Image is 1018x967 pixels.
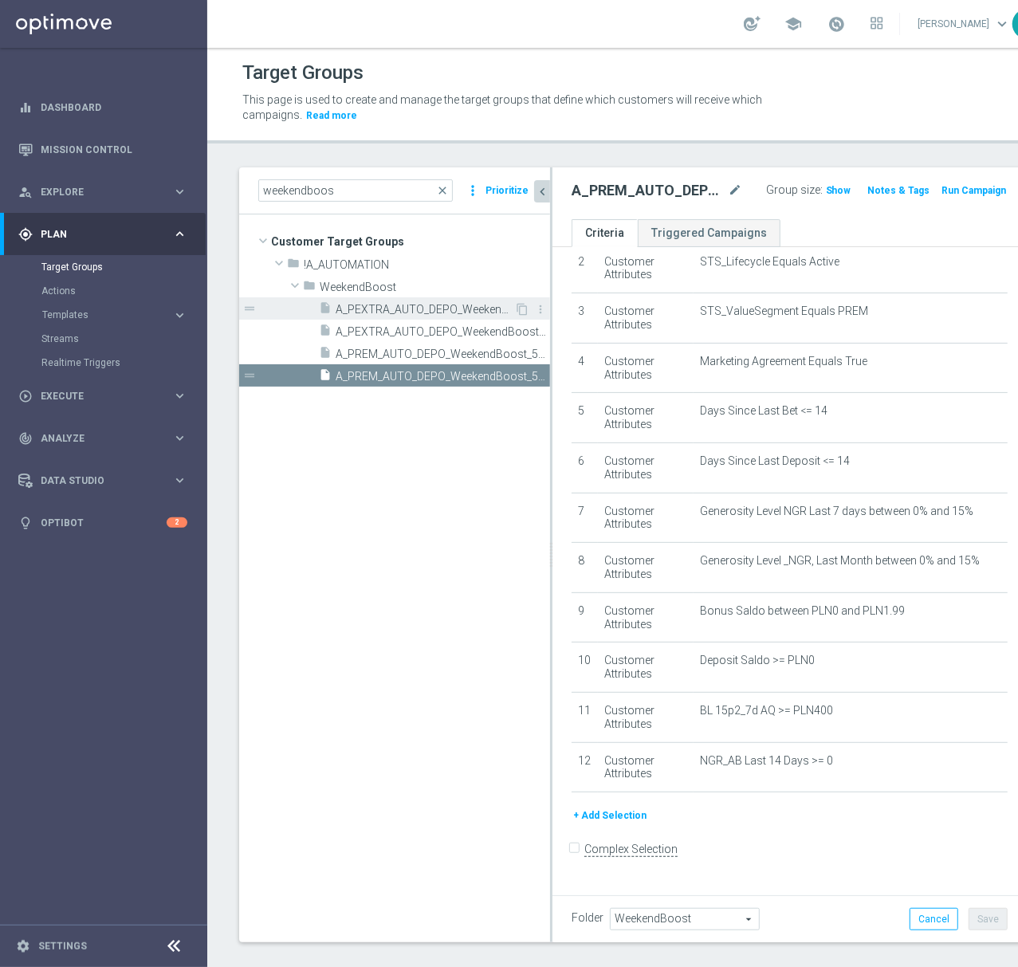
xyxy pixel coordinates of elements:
i: chevron_left [535,184,550,199]
i: keyboard_arrow_right [172,184,187,199]
label: Group size [766,183,820,197]
i: more_vert [465,179,481,202]
button: lightbulb Optibot 2 [18,517,188,529]
i: insert_drive_file [319,301,332,320]
div: Templates [42,310,172,320]
td: Customer Attributes [598,493,694,543]
label: Folder [572,911,603,925]
button: Save [969,908,1008,930]
i: insert_drive_file [319,324,332,342]
span: Bonus Saldo between PLN0 and PLN1.99 [700,604,905,618]
div: Templates [41,303,206,327]
a: [PERSON_NAME]keyboard_arrow_down [916,12,1012,36]
td: 8 [572,543,598,593]
div: Data Studio [18,474,172,488]
button: Run Campaign [940,182,1008,199]
a: Criteria [572,219,638,247]
span: NGR_AB Last 14 Days >= 0 [700,754,833,768]
a: Actions [41,285,166,297]
i: equalizer [18,100,33,115]
td: Customer Attributes [598,692,694,742]
i: folder [303,279,316,297]
span: Analyze [41,434,172,443]
td: 7 [572,493,598,543]
label: Complex Selection [584,842,678,857]
span: Customer Target Groups [271,230,550,253]
button: Cancel [910,908,958,930]
td: 11 [572,692,598,742]
button: Templates keyboard_arrow_right [41,309,188,321]
td: Customer Attributes [598,442,694,493]
td: Customer Attributes [598,643,694,693]
span: STS_Lifecycle Equals Active [700,255,839,269]
div: 2 [167,517,187,528]
h1: Target Groups [242,61,364,85]
a: Dashboard [41,86,187,128]
td: Customer Attributes [598,742,694,792]
button: gps_fixed Plan keyboard_arrow_right [18,228,188,241]
div: play_circle_outline Execute keyboard_arrow_right [18,390,188,403]
a: Triggered Campaigns [638,219,780,247]
div: Plan [18,227,172,242]
span: keyboard_arrow_down [993,15,1011,33]
div: Actions [41,279,206,303]
td: 6 [572,442,598,493]
h2: A_PREM_AUTO_DEPO_WeekendBoost_50do200_7d [572,181,725,200]
div: Realtime Triggers [41,351,206,375]
td: Customer Attributes [598,393,694,443]
span: BL 15p2_7d AQ >= PLN400 [700,704,833,717]
span: Generosity Level _NGR, Last Month between 0% and 15% [700,554,980,568]
button: Mission Control [18,143,188,156]
span: Plan [41,230,172,239]
div: Streams [41,327,206,351]
a: Settings [38,941,87,951]
div: Optibot [18,501,187,544]
a: Realtime Triggers [41,356,166,369]
i: track_changes [18,431,33,446]
span: Explore [41,187,172,197]
td: Customer Attributes [598,293,694,344]
button: equalizer Dashboard [18,101,188,114]
td: Customer Attributes [598,343,694,393]
i: play_circle_outline [18,389,33,403]
span: Days Since Last Deposit <= 14 [700,454,850,468]
td: 5 [572,393,598,443]
i: insert_drive_file [319,346,332,364]
i: keyboard_arrow_right [172,430,187,446]
span: A_PEXTRA_AUTO_DEPO_WeekendBoost_50do200_7d [336,303,514,316]
i: person_search [18,185,33,199]
i: keyboard_arrow_right [172,308,187,323]
a: Target Groups [41,261,166,273]
div: Dashboard [18,86,187,128]
i: Duplicate Target group [516,303,529,316]
i: gps_fixed [18,227,33,242]
span: This page is used to create and manage the target groups that define which customers will receive... [242,93,762,121]
span: school [784,15,802,33]
button: track_changes Analyze keyboard_arrow_right [18,432,188,445]
button: person_search Explore keyboard_arrow_right [18,186,188,199]
i: keyboard_arrow_right [172,226,187,242]
button: Notes & Tags [867,182,932,199]
div: Execute [18,389,172,403]
td: 9 [572,592,598,643]
i: keyboard_arrow_right [172,388,187,403]
td: 4 [572,343,598,393]
i: keyboard_arrow_right [172,473,187,488]
button: chevron_left [534,180,550,202]
i: more_vert [534,303,547,316]
button: Data Studio keyboard_arrow_right [18,474,188,487]
div: Explore [18,185,172,199]
span: A_PREM_AUTO_DEPO_WeekendBoost_50do200_7d [336,370,550,383]
td: 10 [572,643,598,693]
button: + Add Selection [572,807,648,824]
div: Analyze [18,431,172,446]
span: WeekendBoost [320,281,550,294]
